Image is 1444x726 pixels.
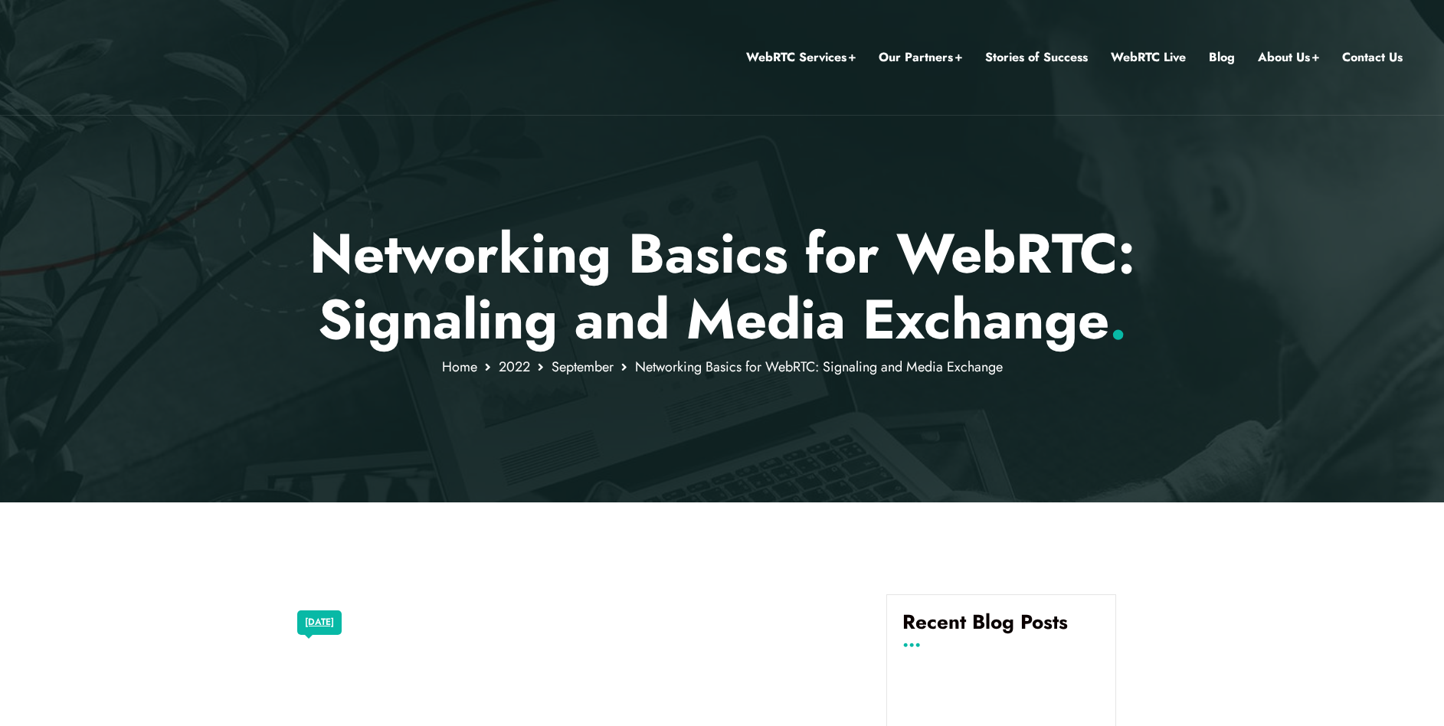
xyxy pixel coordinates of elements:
[879,47,962,67] a: Our Partners
[1342,47,1403,67] a: Contact Us
[1258,47,1319,67] a: About Us
[552,357,614,377] a: September
[1109,280,1127,359] span: .
[746,47,856,67] a: WebRTC Services
[635,357,1003,377] span: Networking Basics for WebRTC: Signaling and Media Exchange￼
[442,357,477,377] a: Home
[1111,47,1186,67] a: WebRTC Live
[305,613,334,633] a: [DATE]
[1209,47,1235,67] a: Blog
[902,610,1100,646] h4: Recent Blog Posts
[273,221,1171,353] p: Networking Basics for WebRTC: Signaling and Media Exchange￼
[499,357,530,377] a: 2022
[985,47,1088,67] a: Stories of Success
